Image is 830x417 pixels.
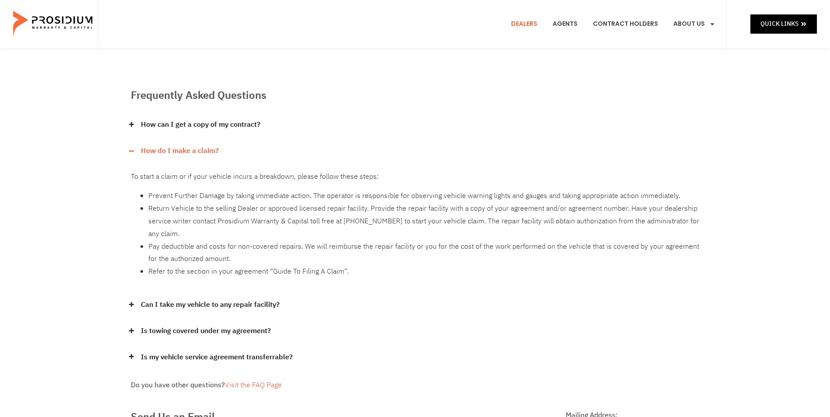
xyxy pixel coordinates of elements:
[141,145,219,157] a: How do I make a claim?
[131,318,700,344] div: Is towing covered under my agreement?
[750,14,817,33] a: Quick Links
[131,379,700,392] div: Do you have other questions?
[586,8,665,40] a: Contract Holders
[148,202,700,240] li: Return Vehicle to the selling Dealer or approved licensed repair facility. Provide the repair fac...
[141,351,293,364] a: Is my vehicle service agreement transferrable?
[131,138,700,164] div: How do I make a claim?
[131,112,700,138] div: How can I get a copy of my contract?
[504,8,544,40] a: Dealers
[209,1,237,7] span: Last Name
[148,190,700,202] li: Prevent Further Damage by taking immediate action. The operator is responsible for observing vehi...
[141,299,280,311] a: Can I take my vehicle to any repair facility?
[546,8,584,40] a: Agents
[141,118,260,131] a: How can I get a copy of my contract?
[225,380,282,390] a: Visit the FAQ Page
[148,240,700,266] li: Pay deductible and costs for non-covered repairs. We will reimburse the repair facility or you fo...
[131,344,700,371] div: Is my vehicle service agreement transferrable?
[131,292,700,318] div: Can I take my vehicle to any repair facility?
[667,8,722,40] a: About Us
[131,170,700,183] p: To start a claim or if your vehicle incurs a breakdown, please follow these steps:
[131,164,700,292] div: How do I make a claim?
[131,87,700,103] h2: Frequently Asked Questions
[148,265,700,278] li: Refer to the section in your agreement “Guide To Filing A Claim”.
[141,325,271,337] a: Is towing covered under my agreement?
[504,8,722,40] nav: Menu
[760,18,798,29] span: Quick Links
